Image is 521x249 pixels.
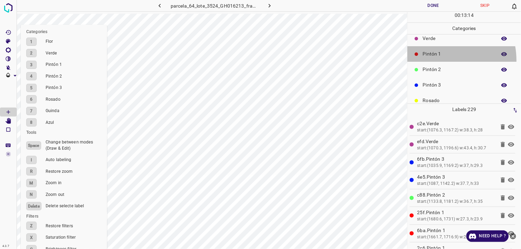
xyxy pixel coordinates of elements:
span: Flor [46,39,102,45]
p: Pintón 2 [423,66,493,73]
span: Delete selecte label [46,203,102,209]
p: c2e.Verde [417,120,495,127]
b: 4 [30,74,32,79]
span: Restore zoom [46,169,102,175]
li: Tools [21,128,107,137]
b: Space [28,143,39,148]
div: start:(1076.3, 1167.2) w:38.3, h:28 [417,127,495,133]
span: Verde [46,50,102,57]
b: N [30,192,33,197]
span: Rosado [46,97,102,103]
div: start:(1087, 1142.2) w:37.7, h:33 [417,181,495,187]
p: 25f.Pintón 1 [417,209,495,216]
span: Zoom out [46,192,102,198]
b: 3 [30,62,32,67]
div: : : [455,12,474,22]
p: 14 [468,12,474,19]
div: start:(1133.8, 1181.2) w:36.7, h:35 [417,199,495,205]
h6: parcela_64_lote_3524_GH016213_frame_00166_160593.jpg [171,2,259,11]
p: efd.Verde [417,138,495,145]
p: Categories [408,23,521,34]
p: c88.Pintón 2 [417,191,495,199]
b: M [29,181,33,186]
p: Labels 229 [410,104,519,115]
span: Restore filters [46,223,102,229]
b: Z [30,223,32,228]
span: Zoom in [46,180,102,186]
span: Pintón 1 [46,62,102,68]
div: start:(1661.7, 1716.9) w:27, h:31.6 [417,234,495,240]
button: close-help [509,230,518,242]
b: 6 [30,97,32,102]
p: Pintón 1 [423,50,493,58]
b: 8 [30,120,32,125]
div: Pintón 3 [408,77,521,93]
div: Pintón 2 [408,62,521,77]
b: Delete [28,204,40,209]
b: 5 [30,86,32,90]
b: 7 [30,109,32,113]
div: 4.3.7 [1,243,11,249]
p: Pintón 3 [423,81,493,89]
span: Auto labeling [46,157,102,163]
span: Pintón 2 [46,73,102,80]
div: start:(1070.3, 1196.6) w:43.4, h:30.7 [417,145,495,151]
span: Pintón 3 [46,85,102,91]
span: Guinda [46,108,102,114]
div: Pintón 1 [408,46,521,62]
li: Filters [21,212,107,220]
img: logo [2,2,15,14]
div: Rosado [408,93,521,108]
p: 13 [462,12,467,19]
a: Need Help ? [466,230,509,242]
p: Verde [423,35,493,42]
b: I [31,158,32,162]
div: Verde [408,31,521,46]
span: Azul [46,120,102,126]
p: 6ba.Pintón 1 [417,227,495,234]
p: 4e5.Pintón 3 [417,173,495,181]
div: start:(1035.9, 1169.2) w:37, h:29.3 [417,163,495,169]
div: start:(1680.6, 1731) w:27.3, h:23.9 [417,216,495,222]
li: Categories [21,28,107,36]
b: R [30,169,33,174]
span: Saturation filter [46,235,102,241]
p: 00 [455,12,460,19]
p: 6fb.Pintón 3 [417,156,495,163]
span: Change between modes (Draw & Edit) [46,139,102,151]
b: 2 [30,51,32,56]
p: Rosado [423,97,493,104]
b: X [30,235,33,240]
b: 1 [30,39,32,44]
